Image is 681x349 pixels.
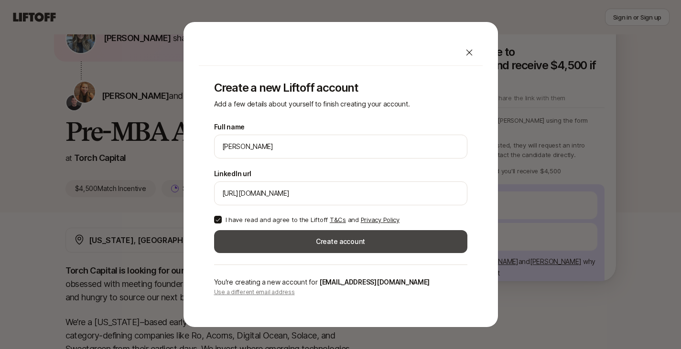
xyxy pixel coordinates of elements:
[214,168,252,180] label: LinkedIn url
[330,216,346,223] a: T&Cs
[214,288,467,296] p: Use a different email address
[222,188,459,199] input: e.g. https://www.linkedin.com/in/melanie-perkins
[214,276,467,288] p: You're creating a new account for
[214,98,467,110] p: Add a few details about yourself to finish creating your account.
[226,215,400,224] p: I have read and agree to the Liftoff and
[361,216,400,223] a: Privacy Policy
[214,230,467,253] button: Create account
[214,121,245,133] label: Full name
[222,141,459,152] input: e.g. Melanie Perkins
[214,81,467,95] p: Create a new Liftoff account
[214,160,350,162] p: We'll use Shruti as your preferred name.
[319,278,430,286] span: [EMAIL_ADDRESS][DOMAIN_NAME]
[214,216,222,223] button: I have read and agree to the Liftoff T&Cs and Privacy Policy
